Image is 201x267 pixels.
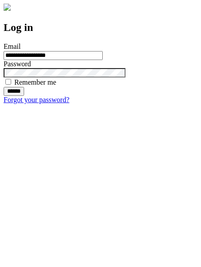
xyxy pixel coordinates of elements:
[4,60,31,68] label: Password
[4,96,69,103] a: Forgot your password?
[4,22,197,34] h2: Log in
[4,43,21,50] label: Email
[4,4,11,11] img: logo-4e3dc11c47720685a147b03b5a06dd966a58ff35d612b21f08c02c0306f2b779.png
[14,78,56,86] label: Remember me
